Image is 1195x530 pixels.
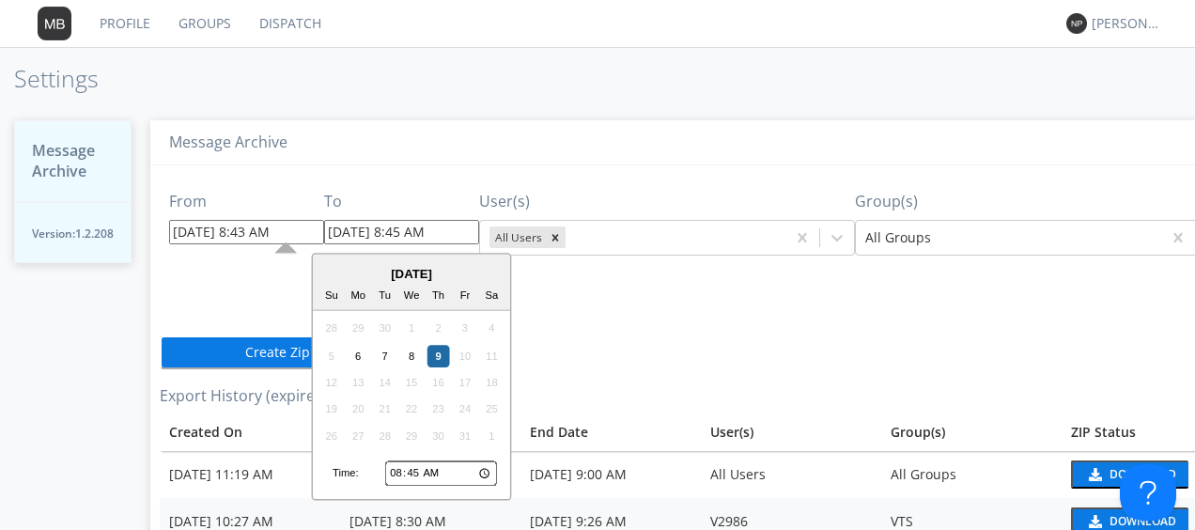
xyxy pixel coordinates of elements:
[374,318,396,340] div: Not available Tuesday, September 30th, 2025
[347,371,369,394] div: Not available Monday, October 13th, 2025
[400,285,423,307] div: We
[169,194,324,210] h3: From
[427,318,450,340] div: Not available Thursday, October 2nd, 2025
[489,226,545,248] div: All Users
[427,371,450,394] div: Not available Thursday, October 16th, 2025
[347,285,369,307] div: Mo
[454,345,476,367] div: Not available Friday, October 10th, 2025
[1071,460,1188,489] button: Download
[454,371,476,394] div: Not available Friday, October 17th, 2025
[324,194,479,210] h3: To
[1092,14,1162,33] div: [PERSON_NAME] *
[1110,469,1176,480] div: Download
[427,398,450,421] div: Not available Thursday, October 23rd, 2025
[347,425,369,447] div: Not available Monday, October 27th, 2025
[427,345,450,367] div: Choose Thursday, October 9th, 2025
[710,465,872,484] div: All Users
[32,226,114,242] span: Version: 1.2.208
[400,318,423,340] div: Not available Wednesday, October 1st, 2025
[454,318,476,340] div: Not available Friday, October 3rd, 2025
[347,345,369,367] div: Choose Monday, October 6th, 2025
[479,194,855,210] h3: User(s)
[169,465,331,484] div: [DATE] 11:19 AM
[14,202,132,263] button: Version:1.2.208
[427,285,450,307] div: Th
[333,466,359,481] div: Time:
[1086,515,1102,528] img: download media button
[313,265,510,283] div: [DATE]
[454,285,476,307] div: Fr
[545,226,566,248] div: Remove All Users
[481,345,504,367] div: Not available Saturday, October 11th, 2025
[38,7,71,40] img: 373638.png
[374,345,396,367] div: Choose Tuesday, October 7th, 2025
[320,371,343,394] div: Not available Sunday, October 12th, 2025
[1066,13,1087,34] img: 373638.png
[320,398,343,421] div: Not available Sunday, October 19th, 2025
[374,285,396,307] div: Tu
[320,345,343,367] div: Not available Sunday, October 5th, 2025
[1110,516,1176,527] div: Download
[481,398,504,421] div: Not available Saturday, October 25th, 2025
[14,120,132,203] button: Message Archive
[160,335,395,369] button: Create Zip
[400,425,423,447] div: Not available Wednesday, October 29th, 2025
[347,398,369,421] div: Not available Monday, October 20th, 2025
[530,465,691,484] div: [DATE] 9:00 AM
[701,413,881,451] th: User(s)
[374,398,396,421] div: Not available Tuesday, October 21st, 2025
[481,425,504,447] div: Not available Saturday, November 1st, 2025
[427,425,450,447] div: Not available Thursday, October 30th, 2025
[32,140,114,183] span: Message Archive
[481,371,504,394] div: Not available Saturday, October 18th, 2025
[160,413,340,451] th: Toggle SortBy
[374,425,396,447] div: Not available Tuesday, October 28th, 2025
[454,425,476,447] div: Not available Friday, October 31st, 2025
[385,461,497,486] input: Time
[520,413,701,451] th: Toggle SortBy
[400,345,423,367] div: Choose Wednesday, October 8th, 2025
[1086,468,1102,481] img: download media button
[320,318,343,340] div: Not available Sunday, September 28th, 2025
[374,371,396,394] div: Not available Tuesday, October 14th, 2025
[881,413,1062,451] th: Group(s)
[454,398,476,421] div: Not available Friday, October 24th, 2025
[481,318,504,340] div: Not available Saturday, October 4th, 2025
[1120,464,1176,521] iframe: Toggle Customer Support
[891,465,1052,484] div: All Groups
[400,371,423,394] div: Not available Wednesday, October 15th, 2025
[481,285,504,307] div: Sa
[400,398,423,421] div: Not available Wednesday, October 22nd, 2025
[318,316,505,449] div: month 2025-10
[320,425,343,447] div: Not available Sunday, October 26th, 2025
[347,318,369,340] div: Not available Monday, September 29th, 2025
[320,285,343,307] div: Su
